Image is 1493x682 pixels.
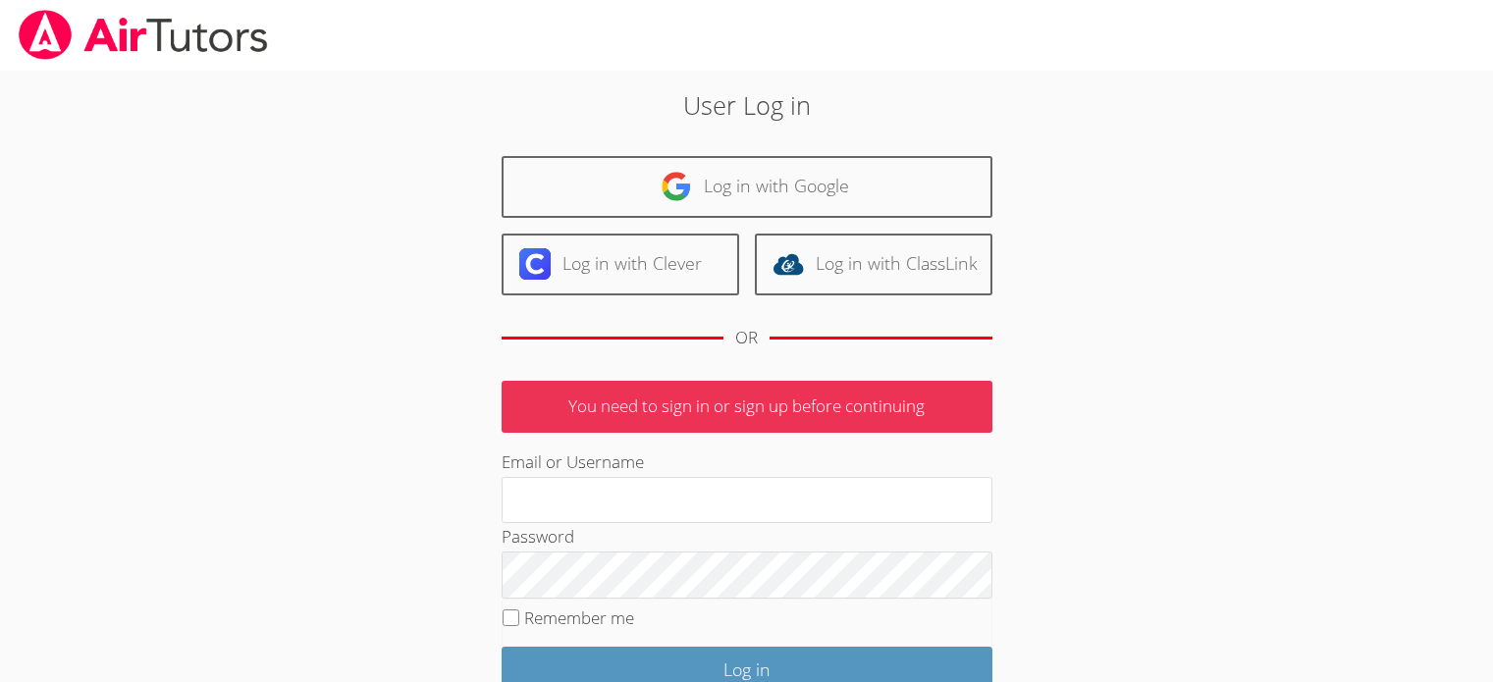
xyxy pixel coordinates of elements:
a: Log in with Google [502,156,992,218]
img: clever-logo-6eab21bc6e7a338710f1a6ff85c0baf02591cd810cc4098c63d3a4b26e2feb20.svg [519,248,551,280]
div: OR [735,324,758,352]
img: classlink-logo-d6bb404cc1216ec64c9a2012d9dc4662098be43eaf13dc465df04b49fa7ab582.svg [773,248,804,280]
a: Log in with Clever [502,234,739,295]
img: google-logo-50288ca7cdecda66e5e0955fdab243c47b7ad437acaf1139b6f446037453330a.svg [661,171,692,202]
label: Password [502,525,574,548]
label: Email or Username [502,450,644,473]
label: Remember me [524,606,634,629]
a: Log in with ClassLink [755,234,992,295]
img: airtutors_banner-c4298cdbf04f3fff15de1276eac7730deb9818008684d7c2e4769d2f7ddbe033.png [17,10,270,60]
h2: User Log in [344,86,1149,124]
p: You need to sign in or sign up before continuing [502,381,992,433]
